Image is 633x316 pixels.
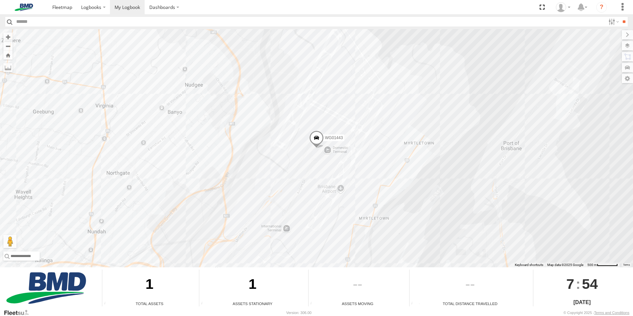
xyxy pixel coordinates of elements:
div: Gerard Garry [554,2,573,12]
a: Terms [623,263,630,266]
span: 54 [582,270,598,298]
i: ? [596,2,607,13]
div: 1 [102,270,197,301]
a: Terms and Conditions [594,311,629,315]
label: Map Settings [622,74,633,83]
span: Map data ©2025 Google [547,263,583,267]
button: Zoom in [3,32,13,41]
div: Version: 306.00 [286,311,312,315]
button: Zoom out [3,41,13,51]
div: [DATE] [533,298,630,306]
div: Total Assets [102,301,197,306]
span: 500 m [587,263,597,267]
button: Keyboard shortcuts [515,263,543,267]
span: WG01443 [325,135,343,140]
img: BMD [3,272,89,303]
label: Measure [3,63,13,72]
div: Total number of Enabled Assets [102,301,112,306]
span: 7 [566,270,574,298]
div: Assets Moving [309,301,407,306]
label: Search Filter Options [606,17,620,26]
div: Total number of assets current in transit. [309,301,318,306]
a: Visit our Website [4,309,34,316]
button: Zoom Home [3,51,13,60]
div: Assets Stationary [199,301,306,306]
div: © Copyright 2025 - [563,311,629,315]
div: Total distance travelled by all assets within specified date range and applied filters [410,301,419,306]
button: Drag Pegman onto the map to open Street View [3,235,17,248]
div: 1 [199,270,306,301]
div: : [533,270,630,298]
div: Total Distance Travelled [410,301,531,306]
div: Total number of assets current stationary. [199,301,209,306]
button: Map scale: 500 m per 59 pixels [585,263,620,267]
img: bmd-logo.svg [7,4,41,11]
